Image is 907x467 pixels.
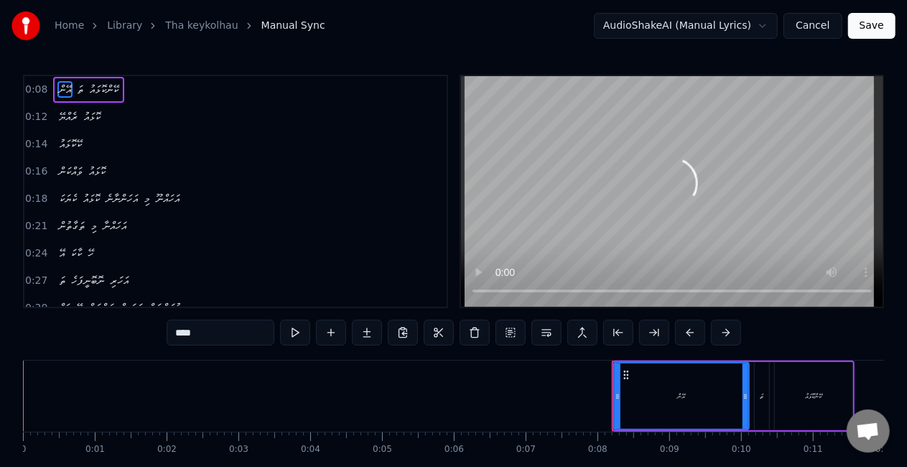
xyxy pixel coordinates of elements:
[660,444,679,456] div: 0:09
[25,301,47,315] span: 0:30
[588,444,608,456] div: 0:08
[101,218,128,234] span: އަހައްނާ
[848,13,896,39] button: Save
[70,272,106,289] span: ނޮބޮނީފަހެ
[104,190,139,207] span: އަހަންނާނެ
[57,272,67,289] span: ތަ
[157,444,177,456] div: 0:02
[783,13,842,39] button: Cancel
[108,272,130,289] span: އަހަރި
[81,190,101,207] span: ކޮޅައު
[86,245,95,262] span: ހޭ
[55,19,325,33] nav: breadcrumb
[25,274,47,288] span: 0:27
[154,190,181,207] span: އަހައްނޫ
[806,391,822,402] div: ކޭންކޮޅައު
[82,108,102,125] span: ކޮޅައު
[678,391,686,402] div: އޭން
[761,391,764,402] div: ތަ
[261,19,325,33] span: Manual Sync
[21,444,27,456] div: 0
[85,444,105,456] div: 0:01
[57,81,73,98] span: އޭން
[55,19,84,33] a: Home
[87,300,116,316] span: މަންތަން
[804,444,823,456] div: 0:11
[75,300,84,316] span: ގޭ
[87,163,107,180] span: ކޮޅައު
[57,163,84,180] span: ވައްކަން
[142,190,152,207] span: މި
[89,218,98,234] span: މި
[301,444,320,456] div: 0:04
[229,444,248,456] div: 0:03
[57,245,66,262] span: އޭ
[107,19,142,33] a: Library
[732,444,751,456] div: 0:10
[11,11,40,40] img: youka
[57,190,78,207] span: ކެޔަކަ
[25,165,47,179] span: 0:16
[516,444,536,456] div: 0:07
[25,246,47,261] span: 0:24
[25,219,47,233] span: 0:21
[25,192,47,206] span: 0:18
[165,19,238,33] a: Tha keykolhau
[445,444,464,456] div: 0:06
[25,110,47,124] span: 0:12
[69,245,83,262] span: ކާކަ
[373,444,392,456] div: 0:05
[25,137,47,152] span: 0:14
[118,300,144,316] span: ގަލަސް
[57,300,72,316] span: ތައް
[57,218,86,234] span: ތަގާތުން
[847,410,890,453] div: Open chat
[147,300,182,316] span: އުކަންނަން
[88,81,120,98] span: ކޭންކޮޅައު
[57,136,83,152] span: ކޭކޮޅައު
[75,81,85,98] span: ތަ
[25,83,47,97] span: 0:08
[57,108,79,125] span: ރެއްޔޭ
